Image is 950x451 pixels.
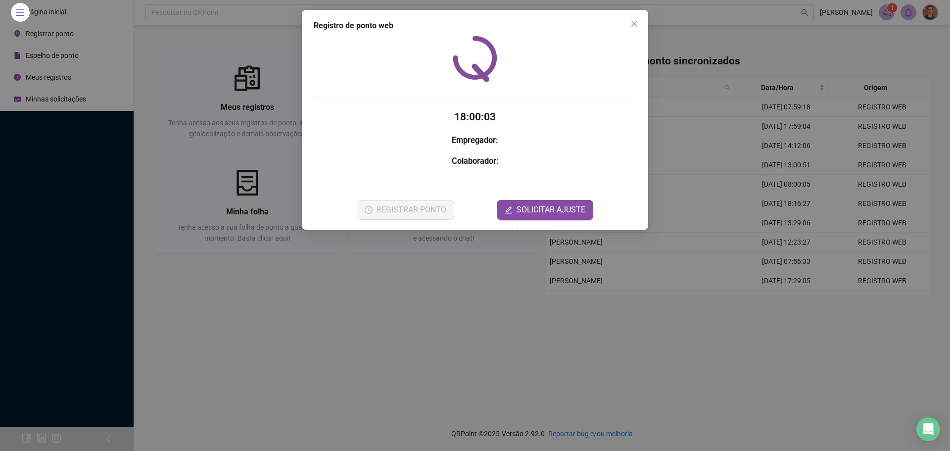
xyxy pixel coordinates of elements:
[454,111,496,123] time: 18:00:03
[314,20,636,32] div: Registro de ponto web
[505,206,513,214] span: edit
[452,136,496,145] strong: Empregador
[630,20,638,28] span: close
[626,16,642,32] button: Close
[452,156,496,166] strong: Colaborador
[497,200,593,220] button: editSOLICITAR AJUSTE
[453,36,497,82] img: QRPoint
[517,204,585,216] span: SOLICITAR AJUSTE
[16,8,25,17] span: menu
[357,200,454,220] button: REGISTRAR PONTO
[916,417,940,441] div: Open Intercom Messenger
[314,134,636,147] h3: :
[314,155,636,168] h3: :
